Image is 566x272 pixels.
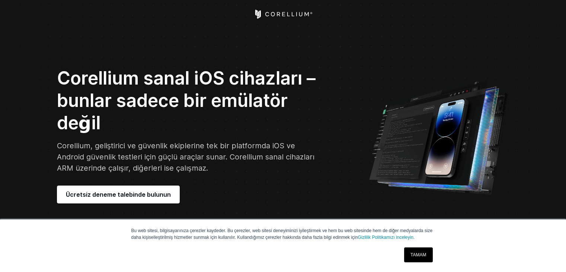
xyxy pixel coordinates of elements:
font: Corellium, geliştirici ve güvenlik ekiplerine tek bir platformda iOS ve Android güvenlik testleri... [57,141,314,173]
font: Ücretsiz deneme talebinde bulunun [66,191,171,198]
img: Corellium kullanıcı arayüzü [368,76,509,195]
font: TAMAM [410,252,426,257]
a: Ücretsiz deneme talebinde bulunun [57,186,180,203]
a: Gizlilik Politikamızı inceleyin. [358,235,415,240]
font: Bu web sitesi, bilgisayarınıza çerezler kaydeder. Bu çerezler, web sitesi deneyiminizi iyileştirm... [131,228,433,240]
a: Corellium Ana Sayfası [253,10,313,19]
a: TAMAM [404,247,432,262]
font: Corellium sanal iOS cihazları – bunlar sadece bir emülatör değil [57,67,316,134]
